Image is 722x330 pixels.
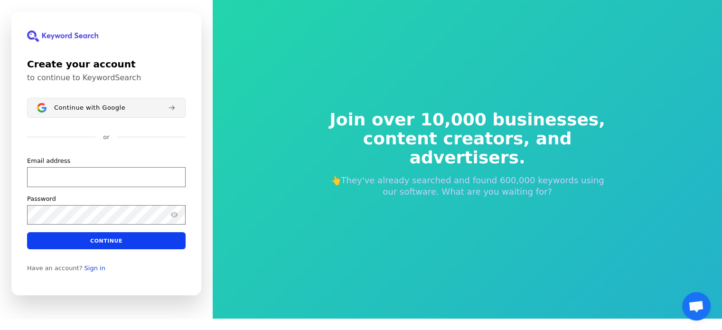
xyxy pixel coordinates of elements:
p: 👆They've already searched and found 600,000 keywords using our software. What are you waiting for? [323,175,612,198]
span: Continue with Google [54,104,125,112]
img: Sign in with Google [37,103,47,113]
span: Have an account? [27,264,83,272]
p: to continue to KeywordSearch [27,73,186,83]
span: Join over 10,000 businesses, [323,110,612,129]
p: or [103,133,109,141]
button: Continue [27,232,186,249]
a: Sign in [84,264,105,272]
h1: Create your account [27,57,186,71]
label: Password [27,195,56,203]
button: Show password [169,209,180,220]
img: KeywordSearch [27,30,98,42]
span: content creators, and advertisers. [323,129,612,167]
label: Email address [27,157,70,165]
div: Open chat [682,292,711,321]
button: Sign in with GoogleContinue with Google [27,98,186,118]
